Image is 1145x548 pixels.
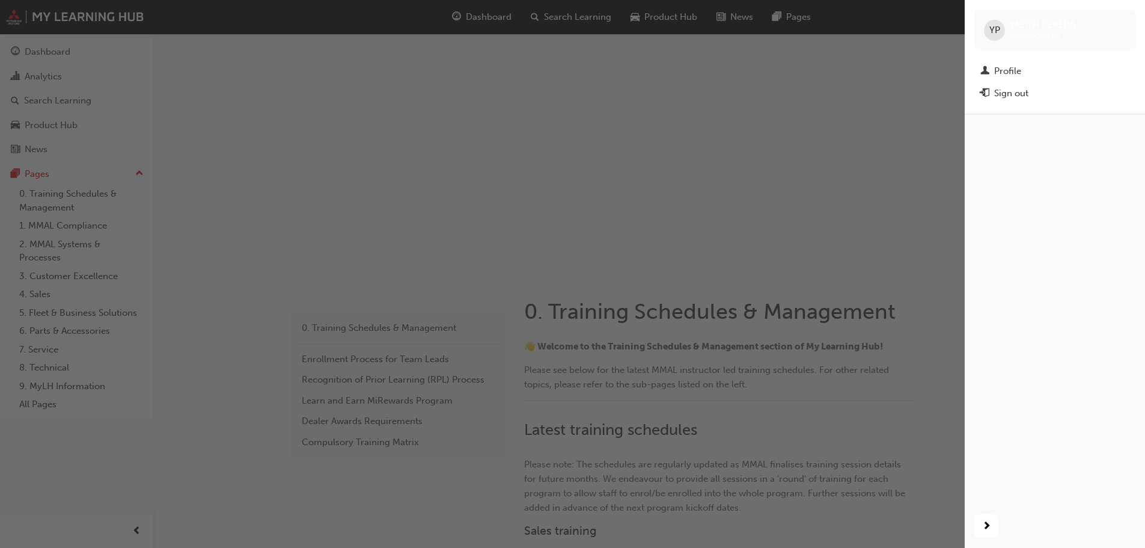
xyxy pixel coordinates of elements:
div: Sign out [994,87,1028,100]
button: Sign out [974,82,1135,105]
div: Profile [994,64,1021,78]
span: YP [989,23,1000,37]
span: next-icon [982,519,991,534]
span: man-icon [980,66,989,77]
span: YASITH PERERA [1010,19,1075,30]
a: Profile [974,60,1135,82]
span: exit-icon [980,88,989,99]
span: 0005909562 [1010,31,1060,41]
